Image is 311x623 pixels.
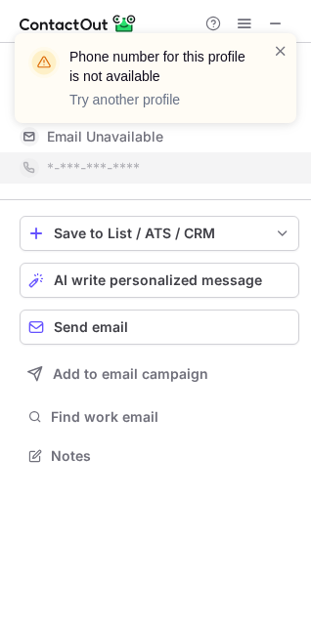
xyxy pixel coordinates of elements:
button: AI write personalized message [20,263,299,298]
button: Find work email [20,403,299,431]
button: save-profile-one-click [20,216,299,251]
span: Notes [51,447,291,465]
button: Add to email campaign [20,356,299,392]
span: Find work email [51,408,291,426]
div: Save to List / ATS / CRM [54,226,265,241]
header: Phone number for this profile is not available [69,47,249,86]
img: ContactOut v5.3.10 [20,12,137,35]
img: warning [28,47,60,78]
button: Notes [20,442,299,470]
p: Try another profile [69,90,249,109]
button: Send email [20,310,299,345]
span: Send email [54,319,128,335]
span: Add to email campaign [53,366,208,382]
span: AI write personalized message [54,272,262,288]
